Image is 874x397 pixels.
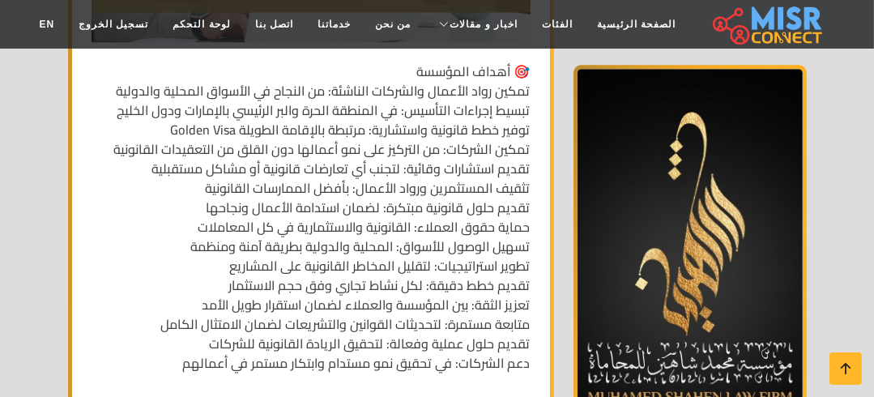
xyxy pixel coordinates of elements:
a: الصفحة الرئيسية [585,9,688,40]
a: اخبار و مقالات [423,9,530,40]
a: اتصل بنا [243,9,305,40]
a: خدماتنا [305,9,363,40]
a: تسجيل الخروج [66,9,160,40]
span: اخبار و مقالات [450,17,518,32]
a: الفئات [530,9,585,40]
a: EN [27,9,66,40]
a: لوحة التحكم [160,9,242,40]
a: من نحن [363,9,423,40]
img: main.misr_connect [713,4,821,45]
